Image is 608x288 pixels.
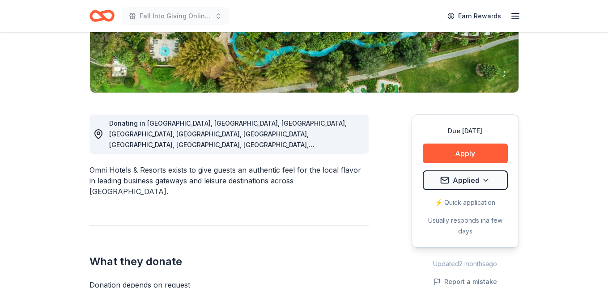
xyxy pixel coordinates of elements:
button: Fall Into Giving Online Auction [122,7,229,25]
button: Apply [423,144,508,163]
span: Donating in [GEOGRAPHIC_DATA], [GEOGRAPHIC_DATA], [GEOGRAPHIC_DATA], [GEOGRAPHIC_DATA], [GEOGRAPH... [109,119,347,202]
span: Applied [453,174,480,186]
a: Earn Rewards [442,8,506,24]
div: ⚡️ Quick application [423,197,508,208]
div: Due [DATE] [423,126,508,136]
div: Usually responds in a few days [423,215,508,237]
button: Applied [423,170,508,190]
div: Omni Hotels & Resorts exists to give guests an authentic feel for the local flavor in leading bus... [89,165,369,197]
span: Fall Into Giving Online Auction [140,11,211,21]
div: Updated 2 months ago [412,258,519,269]
h2: What they donate [89,254,369,269]
button: Report a mistake [434,276,497,287]
a: Home [89,5,115,26]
